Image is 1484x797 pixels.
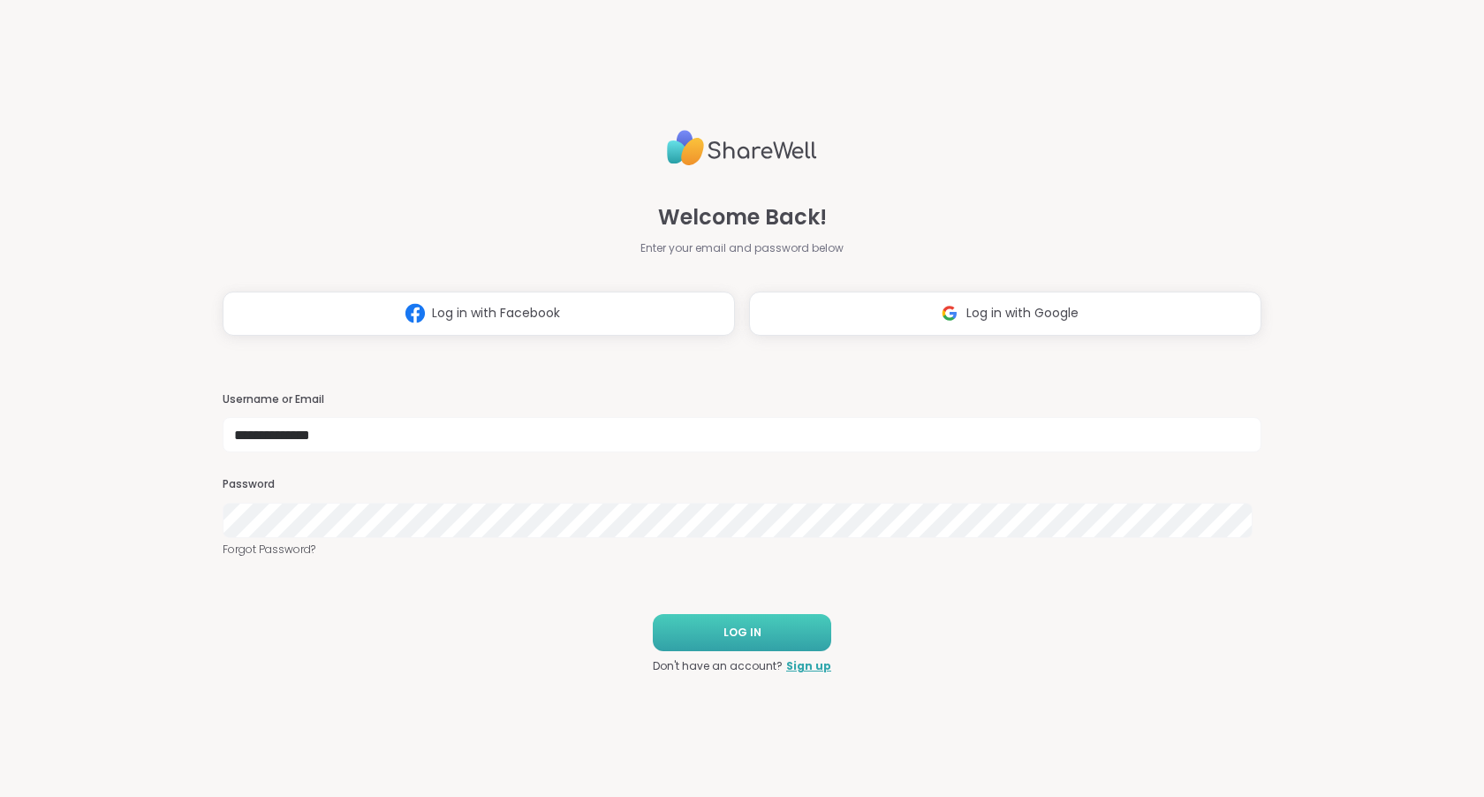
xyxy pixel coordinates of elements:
[223,542,1261,558] a: Forgot Password?
[640,240,844,256] span: Enter your email and password below
[966,304,1079,323] span: Log in with Google
[653,658,783,674] span: Don't have an account?
[749,292,1261,336] button: Log in with Google
[432,304,560,323] span: Log in with Facebook
[653,614,831,651] button: LOG IN
[223,477,1261,492] h3: Password
[658,201,827,233] span: Welcome Back!
[667,123,817,173] img: ShareWell Logo
[723,625,761,641] span: LOG IN
[223,292,735,336] button: Log in with Facebook
[933,297,966,330] img: ShareWell Logomark
[786,658,831,674] a: Sign up
[223,392,1261,407] h3: Username or Email
[398,297,432,330] img: ShareWell Logomark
